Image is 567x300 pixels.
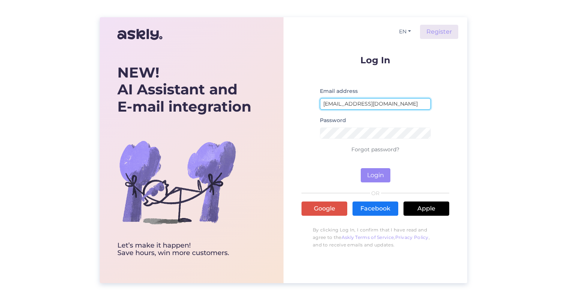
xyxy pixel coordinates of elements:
p: By clicking Log In, I confirm that I have read and agree to the , , and to receive emails and upd... [301,222,449,252]
a: Privacy Policy [395,234,429,240]
label: Password [320,116,346,124]
a: Register [420,25,458,39]
button: EN [396,26,414,37]
button: Login [361,168,390,182]
div: Let’s make it happen! Save hours, win more customers. [117,242,251,257]
div: AI Assistant and E-mail integration [117,64,251,115]
a: Facebook [352,201,398,216]
a: Apple [403,201,449,216]
p: Log In [301,55,449,65]
img: bg-askly [117,122,237,242]
label: Email address [320,87,358,95]
img: Askly [117,25,162,43]
a: Askly Terms of Service [342,234,394,240]
input: Enter email [320,98,431,110]
a: Forgot password? [351,146,399,153]
a: Google [301,201,347,216]
b: NEW! [117,64,159,81]
span: OR [370,191,381,196]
